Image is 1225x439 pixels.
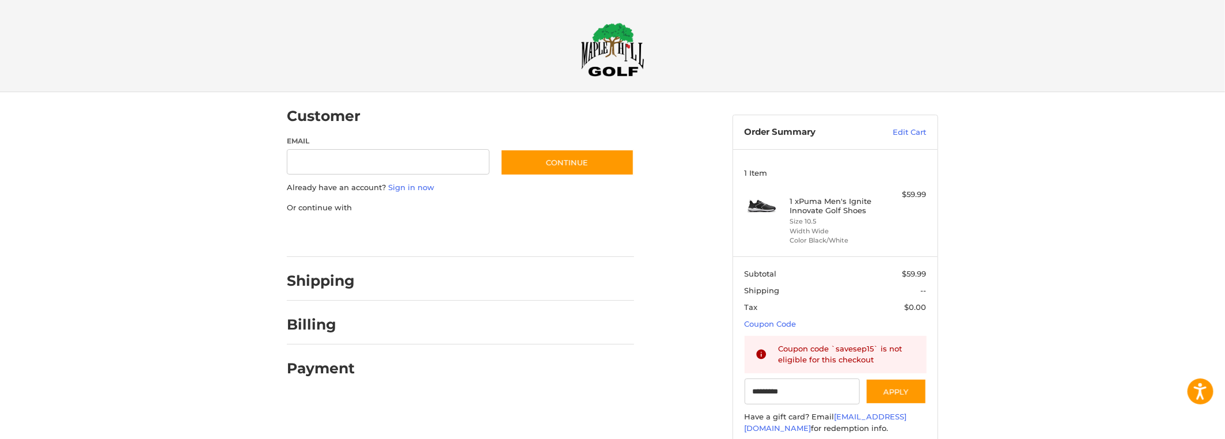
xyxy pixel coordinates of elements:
[287,359,355,377] h2: Payment
[921,286,927,295] span: --
[745,379,860,404] input: Gift Certificate or Coupon Code
[287,202,634,214] p: Or continue with
[745,168,927,177] h3: 1 Item
[745,319,797,328] a: Coupon Code
[287,272,355,290] h2: Shipping
[745,127,869,138] h3: Order Summary
[779,343,916,366] div: Coupon code `savesep15` is not eligible for this checkout
[500,149,634,176] button: Continue
[790,226,878,236] li: Width Wide
[287,182,634,194] p: Already have an account?
[790,196,878,215] h4: 1 x Puma Men's Ignite Innovate Golf Shoes
[745,411,927,434] div: Have a gift card? Email for redemption info.
[902,269,927,278] span: $59.99
[745,269,777,278] span: Subtotal
[287,316,354,334] h2: Billing
[745,302,758,312] span: Tax
[745,286,780,295] span: Shipping
[287,136,490,146] label: Email
[905,302,927,312] span: $0.00
[790,236,878,245] li: Color Black/White
[581,22,644,77] img: Maple Hill Golf
[869,127,927,138] a: Edit Cart
[283,225,370,245] iframe: PayPal-paypal
[790,217,878,226] li: Size 10.5
[479,225,565,245] iframe: PayPal-venmo
[287,107,361,125] h2: Customer
[381,225,467,245] iframe: PayPal-paylater
[745,412,907,433] a: [EMAIL_ADDRESS][DOMAIN_NAME]
[388,183,434,192] a: Sign in now
[1130,408,1225,439] iframe: Google Customer Reviews
[881,189,927,200] div: $59.99
[866,379,927,404] button: Apply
